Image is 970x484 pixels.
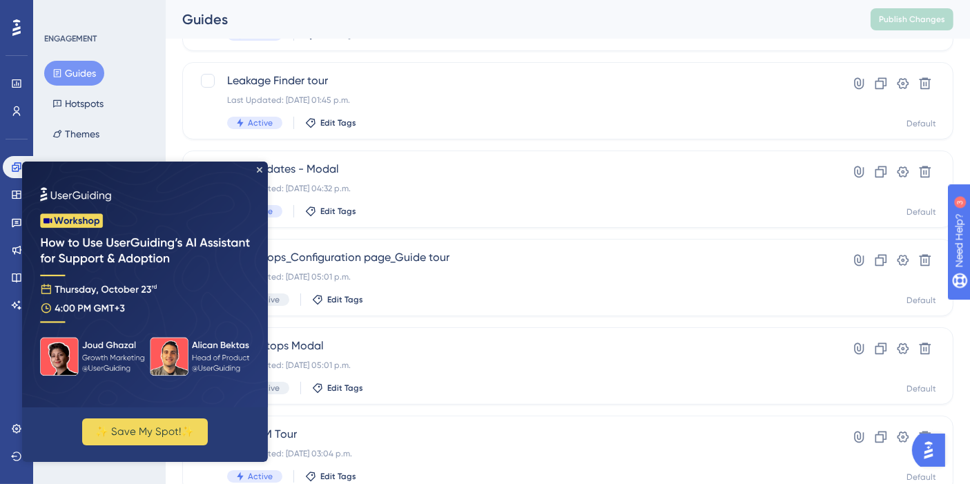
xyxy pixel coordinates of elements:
div: Default [906,118,936,129]
button: Edit Tags [312,294,363,305]
span: Edit Tags [320,206,356,217]
span: Active [248,117,273,128]
span: Edit Tags [320,471,356,482]
button: Themes [44,122,108,146]
span: KPI - updates - Modal [227,161,798,177]
div: Default [906,206,936,217]
span: Edit Tags [327,383,363,394]
button: Edit Tags [312,383,363,394]
div: Close Preview [235,6,240,11]
button: ✨ Save My Spot!✨ [60,257,186,284]
button: Guides [44,61,104,86]
div: Default [906,295,936,306]
div: ENGAGEMENT [44,33,97,44]
div: Guides [182,10,836,29]
div: 3 [96,7,100,18]
button: Edit Tags [305,471,356,482]
button: Edit Tags [305,206,356,217]
div: Last Updated: [DATE] 01:45 p.m. [227,95,798,106]
div: Default [906,383,936,394]
span: Micro stops_Configuration page_Guide tour [227,249,798,266]
span: Leakage Finder tour [227,72,798,89]
div: Last Updated: [DATE] 05:01 p.m. [227,271,798,282]
span: Basic EM Tour [227,426,798,443]
div: Last Updated: [DATE] 03:04 p.m. [227,448,798,459]
div: Last Updated: [DATE] 04:32 p.m. [227,183,798,194]
button: Edit Tags [305,117,356,128]
button: Publish Changes [871,8,953,30]
span: Edit Tags [320,117,356,128]
span: Edit Tags [327,294,363,305]
span: Need Help? [32,3,86,20]
iframe: UserGuiding AI Assistant Launcher [912,429,953,471]
span: Micro-stops Modal [227,338,798,354]
span: Publish Changes [879,14,945,25]
button: Hotspots [44,91,112,116]
span: Active [248,471,273,482]
div: Last Updated: [DATE] 05:01 p.m. [227,360,798,371]
div: Default [906,472,936,483]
